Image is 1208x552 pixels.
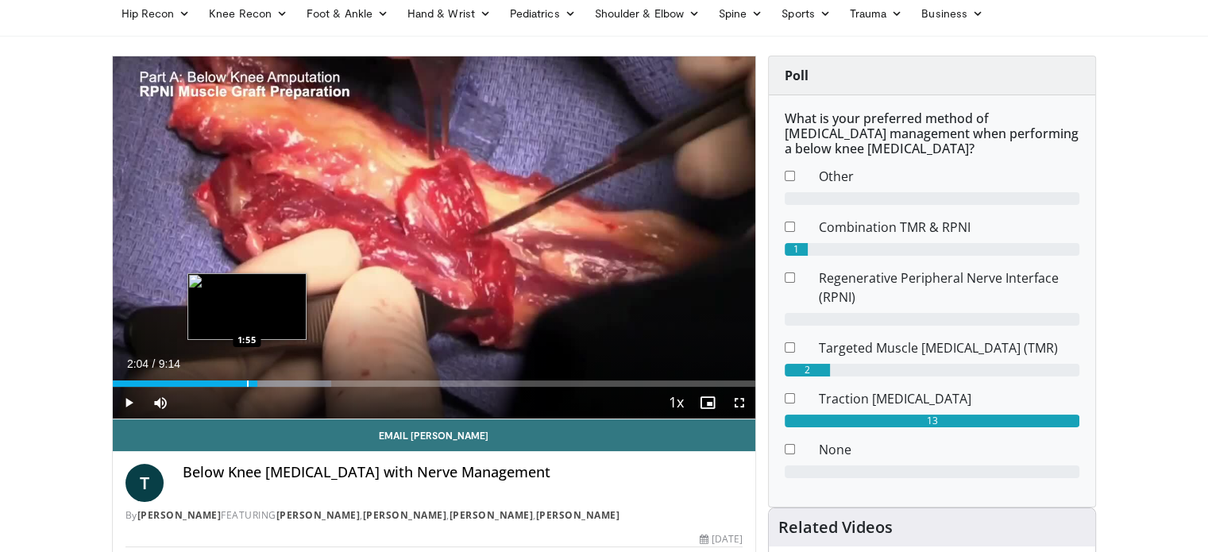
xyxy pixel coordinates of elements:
[807,440,1091,459] dd: None
[187,273,307,340] img: image.jpeg
[450,508,534,522] a: [PERSON_NAME]
[807,218,1091,237] dd: Combination TMR & RPNI
[113,56,756,419] video-js: Video Player
[724,387,755,419] button: Fullscreen
[113,387,145,419] button: Play
[159,357,180,370] span: 9:14
[137,508,222,522] a: [PERSON_NAME]
[125,464,164,502] a: T
[536,508,620,522] a: [PERSON_NAME]
[807,389,1091,408] dd: Traction [MEDICAL_DATA]
[276,508,361,522] a: [PERSON_NAME]
[778,518,893,537] h4: Related Videos
[785,111,1079,157] h6: What is your preferred method of [MEDICAL_DATA] management when performing a below knee [MEDICAL_...
[113,380,756,387] div: Progress Bar
[113,419,756,451] a: Email [PERSON_NAME]
[785,415,1079,427] div: 13
[125,508,743,523] div: By FEATURING , , ,
[700,532,743,546] div: [DATE]
[127,357,149,370] span: 2:04
[785,67,809,84] strong: Poll
[807,167,1091,186] dd: Other
[785,243,808,256] div: 1
[807,268,1091,307] dd: Regenerative Peripheral Nerve Interface (RPNI)
[660,387,692,419] button: Playback Rate
[692,387,724,419] button: Enable picture-in-picture mode
[145,387,176,419] button: Mute
[363,508,447,522] a: [PERSON_NAME]
[785,364,830,376] div: 2
[807,338,1091,357] dd: Targeted Muscle [MEDICAL_DATA] (TMR)
[152,357,156,370] span: /
[183,464,743,481] h4: Below Knee [MEDICAL_DATA] with Nerve Management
